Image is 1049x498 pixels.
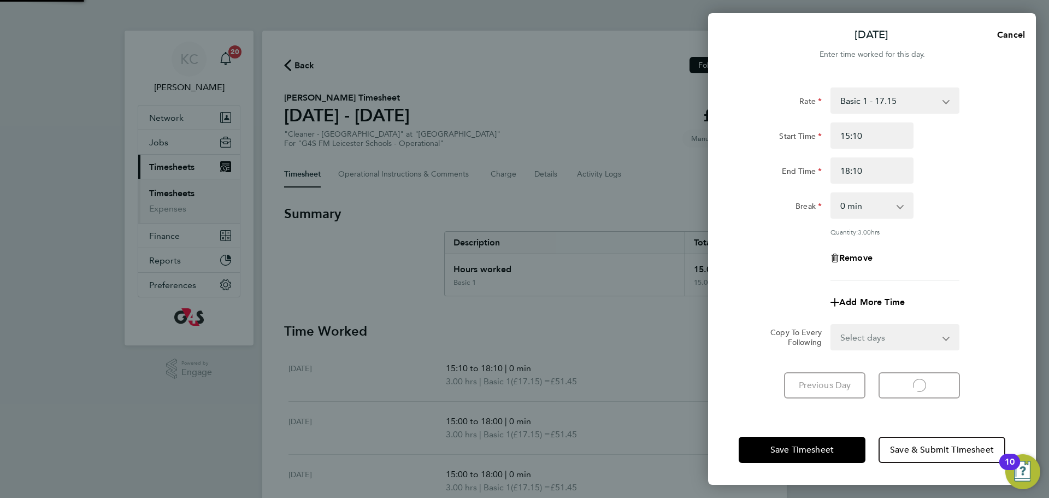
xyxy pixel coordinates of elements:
div: 10 [1005,462,1015,476]
span: Save & Submit Timesheet [890,444,994,455]
button: Cancel [980,24,1036,46]
p: [DATE] [854,27,888,43]
label: End Time [782,166,822,179]
button: Add More Time [830,298,905,307]
span: Cancel [994,30,1025,40]
label: Start Time [779,131,822,144]
input: E.g. 18:00 [830,157,914,184]
div: Enter time worked for this day. [708,48,1036,61]
button: Save & Submit Timesheet [879,437,1005,463]
label: Copy To Every Following [762,327,822,347]
span: Add More Time [839,297,905,307]
label: Rate [799,96,822,109]
input: E.g. 08:00 [830,122,914,149]
div: Quantity: hrs [830,227,959,236]
button: Open Resource Center, 10 new notifications [1005,454,1040,489]
span: Remove [839,253,873,263]
span: 3.00 [858,227,871,236]
button: Save Timesheet [739,437,865,463]
label: Break [795,201,822,214]
span: Save Timesheet [770,444,834,455]
button: Remove [830,254,873,262]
